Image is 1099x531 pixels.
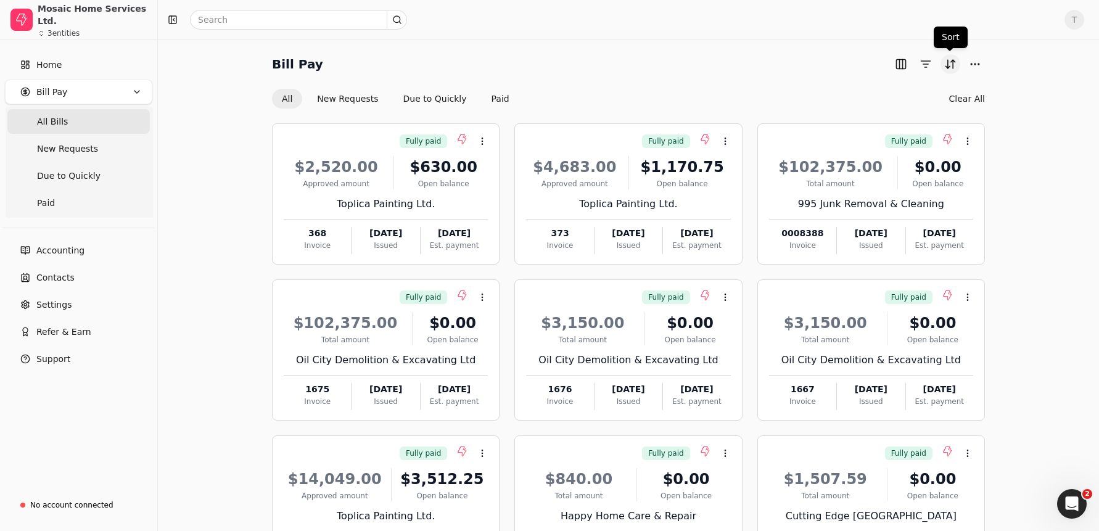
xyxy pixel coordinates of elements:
[526,353,730,368] div: Oil City Demolition & Excavating Ltd
[648,136,683,147] span: Fully paid
[36,59,62,72] span: Home
[421,240,488,251] div: Est. payment
[406,448,441,459] span: Fully paid
[769,312,882,334] div: $3,150.00
[28,416,54,424] span: Home
[36,271,75,284] span: Contacts
[272,54,323,74] h2: Bill Pay
[526,156,623,178] div: $4,683.00
[526,509,730,524] div: Happy Home Care & Repair
[891,136,926,147] span: Fully paid
[5,265,152,290] a: Contacts
[482,89,519,109] button: Paid
[393,89,477,109] button: Due to Quickly
[57,347,190,372] button: Send us a message
[526,468,631,490] div: $840.00
[399,156,488,178] div: $630.00
[526,383,593,396] div: 1676
[5,238,152,263] a: Accounting
[949,89,985,109] button: Clear All
[284,227,351,240] div: 368
[37,115,68,128] span: All Bills
[406,136,441,147] span: Fully paid
[837,383,905,396] div: [DATE]
[663,227,730,240] div: [DATE]
[5,52,152,77] a: Home
[284,312,407,334] div: $102,375.00
[526,312,639,334] div: $3,150.00
[284,240,351,251] div: Invoice
[37,197,55,210] span: Paid
[47,30,80,37] div: 3 entities
[5,347,152,371] button: Support
[91,6,158,27] h1: Messages
[284,509,488,524] div: Toplica Painting Ltd.
[284,197,488,212] div: Toplica Painting Ltd.
[36,353,70,366] span: Support
[7,191,150,215] a: Paid
[284,156,389,178] div: $2,520.00
[837,227,905,240] div: [DATE]
[837,396,905,407] div: Issued
[663,240,730,251] div: Est. payment
[526,490,631,501] div: Total amount
[399,178,488,189] div: Open balance
[352,396,419,407] div: Issued
[397,490,488,501] div: Open balance
[650,334,731,345] div: Open balance
[769,156,892,178] div: $102,375.00
[526,178,623,189] div: Approved amount
[903,156,973,178] div: $0.00
[36,244,84,257] span: Accounting
[272,89,519,109] div: Invoice filter options
[663,383,730,396] div: [DATE]
[595,383,662,396] div: [DATE]
[769,353,973,368] div: Oil City Demolition & Excavating Ltd
[648,292,683,303] span: Fully paid
[892,490,973,501] div: Open balance
[906,383,973,396] div: [DATE]
[99,416,147,424] span: Messages
[892,334,973,345] div: Open balance
[634,156,731,178] div: $1,170.75
[36,86,67,99] span: Bill Pay
[769,334,882,345] div: Total amount
[165,385,247,434] button: Help
[891,292,926,303] span: Fully paid
[406,292,441,303] span: Fully paid
[892,312,973,334] div: $0.00
[1057,489,1087,519] iframe: Intercom live chat
[352,240,419,251] div: Issued
[903,178,973,189] div: Open balance
[769,468,882,490] div: $1,507.59
[769,240,836,251] div: Invoice
[1082,489,1092,499] span: 2
[642,490,731,501] div: Open balance
[37,142,98,155] span: New Requests
[307,89,388,109] button: New Requests
[7,163,150,188] a: Due to Quickly
[421,396,488,407] div: Est. payment
[7,109,150,134] a: All Bills
[769,227,836,240] div: 0008388
[284,383,351,396] div: 1675
[891,448,926,459] span: Fully paid
[769,490,882,501] div: Total amount
[769,383,836,396] div: 1667
[595,240,662,251] div: Issued
[634,178,731,189] div: Open balance
[284,334,407,345] div: Total amount
[941,54,960,74] button: Sort
[216,5,239,27] div: Close
[526,334,639,345] div: Total amount
[284,490,386,501] div: Approved amount
[769,396,836,407] div: Invoice
[906,227,973,240] div: [DATE]
[284,468,386,490] div: $14,049.00
[648,448,683,459] span: Fully paid
[272,89,302,109] button: All
[5,80,152,104] button: Bill Pay
[421,227,488,240] div: [DATE]
[1064,10,1084,30] button: T
[30,500,113,511] div: No account connected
